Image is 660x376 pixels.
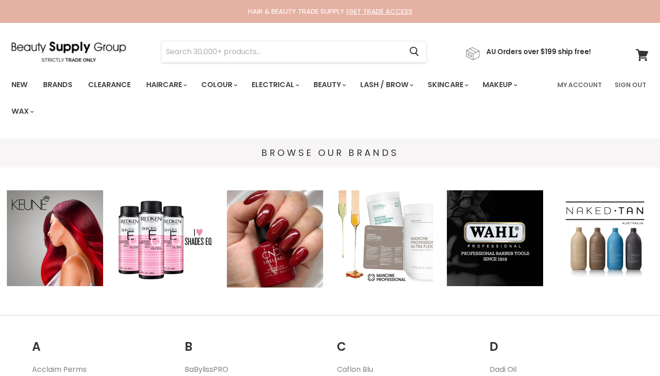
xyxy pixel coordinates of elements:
h2: B [185,326,324,356]
a: Haircare [139,75,192,94]
a: Clearance [81,75,137,94]
input: Search [161,41,402,62]
a: Acclaim Perms [32,364,87,375]
a: My Account [552,75,607,94]
a: Electrical [245,75,305,94]
a: Wax [5,102,39,121]
a: Colour [194,75,243,94]
a: Lash / Brow [353,75,419,94]
a: Makeup [476,75,523,94]
a: Skincare [421,75,474,94]
ul: Main menu [5,72,552,125]
a: Caflon Blu [337,364,373,375]
form: Product [161,41,427,63]
a: GET TRADE ACCESS [348,6,412,16]
a: Dadi Oil [489,364,517,375]
a: Sign Out [609,75,652,94]
a: Beauty [307,75,352,94]
button: Search [402,41,426,62]
h2: A [32,326,171,356]
a: New [5,75,34,94]
a: Brands [36,75,79,94]
a: BaBylissPRO [185,364,228,375]
h2: C [337,326,476,356]
h2: D [489,326,628,356]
